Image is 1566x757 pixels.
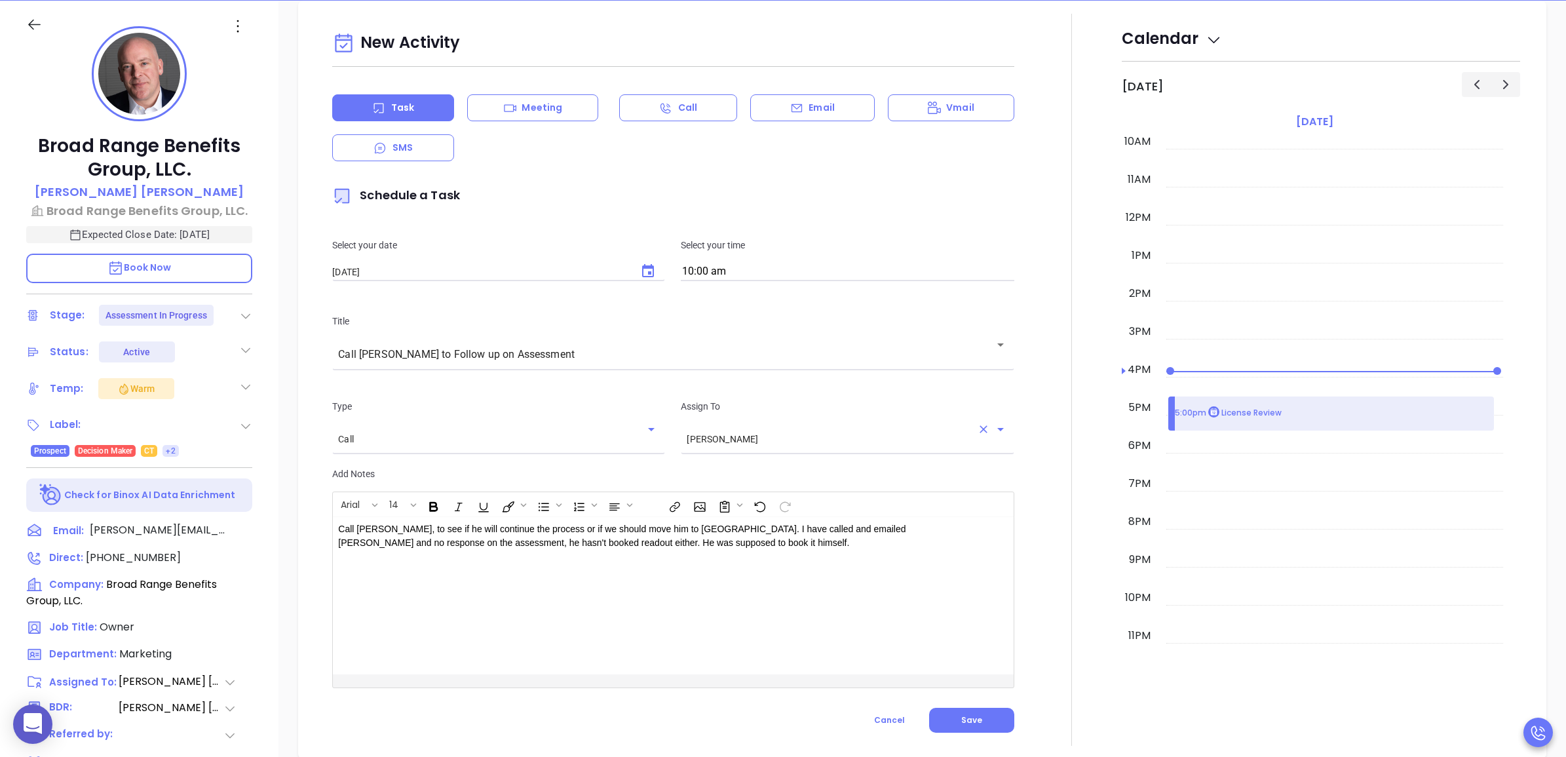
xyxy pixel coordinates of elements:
[991,420,1010,438] button: Open
[78,444,132,458] span: Decision Maker
[332,187,460,203] span: Schedule a Task
[98,33,180,115] img: profile-user
[1123,210,1153,225] div: 12pm
[1126,324,1153,340] div: 3pm
[26,134,252,182] p: Broad Range Benefits Group, LLC.
[1126,286,1153,301] div: 2pm
[1122,134,1153,149] div: 10am
[495,494,529,516] span: Fill color or set the text color
[446,494,469,516] span: Italic
[39,484,62,507] img: Ai-Enrich-DaqCidB-.svg
[1491,72,1520,96] button: Next day
[334,498,366,507] span: Arial
[119,674,223,689] span: [PERSON_NAME] [PERSON_NAME]
[681,238,1014,252] p: Select your time
[747,494,771,516] span: Undo
[26,226,252,243] p: Expected Close Date: [DATE]
[662,494,685,516] span: Insert link
[809,101,835,115] p: Email
[470,494,494,516] span: Underline
[391,101,414,115] p: Task
[946,101,974,115] p: Vmail
[50,415,81,435] div: Label:
[1126,400,1153,416] div: 5pm
[1126,552,1153,568] div: 9pm
[123,341,150,362] div: Active
[991,336,1010,354] button: Open
[53,522,84,539] span: Email:
[383,494,408,516] button: 14
[64,488,235,502] p: Check for Binox AI Data Enrichment
[1125,172,1153,187] div: 11am
[49,647,117,661] span: Department:
[35,183,244,201] p: [PERSON_NAME] [PERSON_NAME]
[334,494,381,516] span: Font family
[119,700,223,716] span: [PERSON_NAME] [PERSON_NAME]
[974,420,993,438] button: Clear
[1126,628,1153,644] div: 11pm
[49,675,117,690] span: Assigned To:
[1125,362,1153,378] div: 4pm
[383,498,405,507] span: 14
[382,494,419,516] span: Font size
[678,101,697,115] p: Call
[90,522,227,538] span: [PERSON_NAME][EMAIL_ADDRESS][DOMAIN_NAME]
[1122,79,1164,94] h2: [DATE]
[332,467,1014,481] p: Add Notes
[1122,590,1153,606] div: 10pm
[1129,248,1153,263] div: 1pm
[1175,406,1282,420] p: 5:00pm License Review
[681,399,1014,414] p: Assign To
[929,708,1014,733] button: Save
[49,551,83,564] span: Direct :
[874,714,905,726] span: Cancel
[522,101,562,115] p: Meeting
[1126,514,1153,530] div: 8pm
[107,261,172,274] span: Book Now
[166,444,175,458] span: +2
[49,727,117,743] span: Referred by:
[144,444,154,458] span: CT
[961,714,982,726] span: Save
[566,494,600,516] span: Insert Ordered List
[100,619,134,634] span: Owner
[50,305,85,325] div: Stage:
[334,494,370,516] button: Arial
[338,522,961,550] p: Call [PERSON_NAME], to see if he will continue the process or if we should move him to [GEOGRAPHI...
[632,256,664,287] button: Choose date, selected date is Aug 21, 2025
[332,238,665,252] p: Select your date
[712,494,746,516] span: Surveys
[1126,438,1153,454] div: 6pm
[642,420,660,438] button: Open
[117,381,155,397] div: Warm
[602,494,636,516] span: Align
[1462,72,1491,96] button: Previous day
[86,550,181,565] span: [PHONE_NUMBER]
[105,305,207,326] div: Assessment In Progress
[1293,113,1336,131] a: [DATE]
[50,342,88,362] div: Status:
[531,494,565,516] span: Insert Unordered List
[332,27,1014,60] div: New Activity
[850,708,929,733] button: Cancel
[1122,28,1222,49] span: Calendar
[1126,476,1153,492] div: 7pm
[49,620,97,634] span: Job Title:
[26,202,252,220] a: Broad Range Benefits Group, LLC.
[34,444,66,458] span: Prospect
[49,700,117,716] span: BDR:
[772,494,795,516] span: Redo
[332,399,665,414] p: Type
[332,314,1014,328] p: Title
[421,494,444,516] span: Bold
[687,494,710,516] span: Insert Image
[119,646,172,661] span: Marketing
[26,577,217,608] span: Broad Range Benefits Group, LLC.
[35,183,244,202] a: [PERSON_NAME] [PERSON_NAME]
[50,379,84,398] div: Temp:
[49,577,104,591] span: Company:
[332,266,627,277] input: MM/DD/YYYY
[392,141,413,155] p: SMS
